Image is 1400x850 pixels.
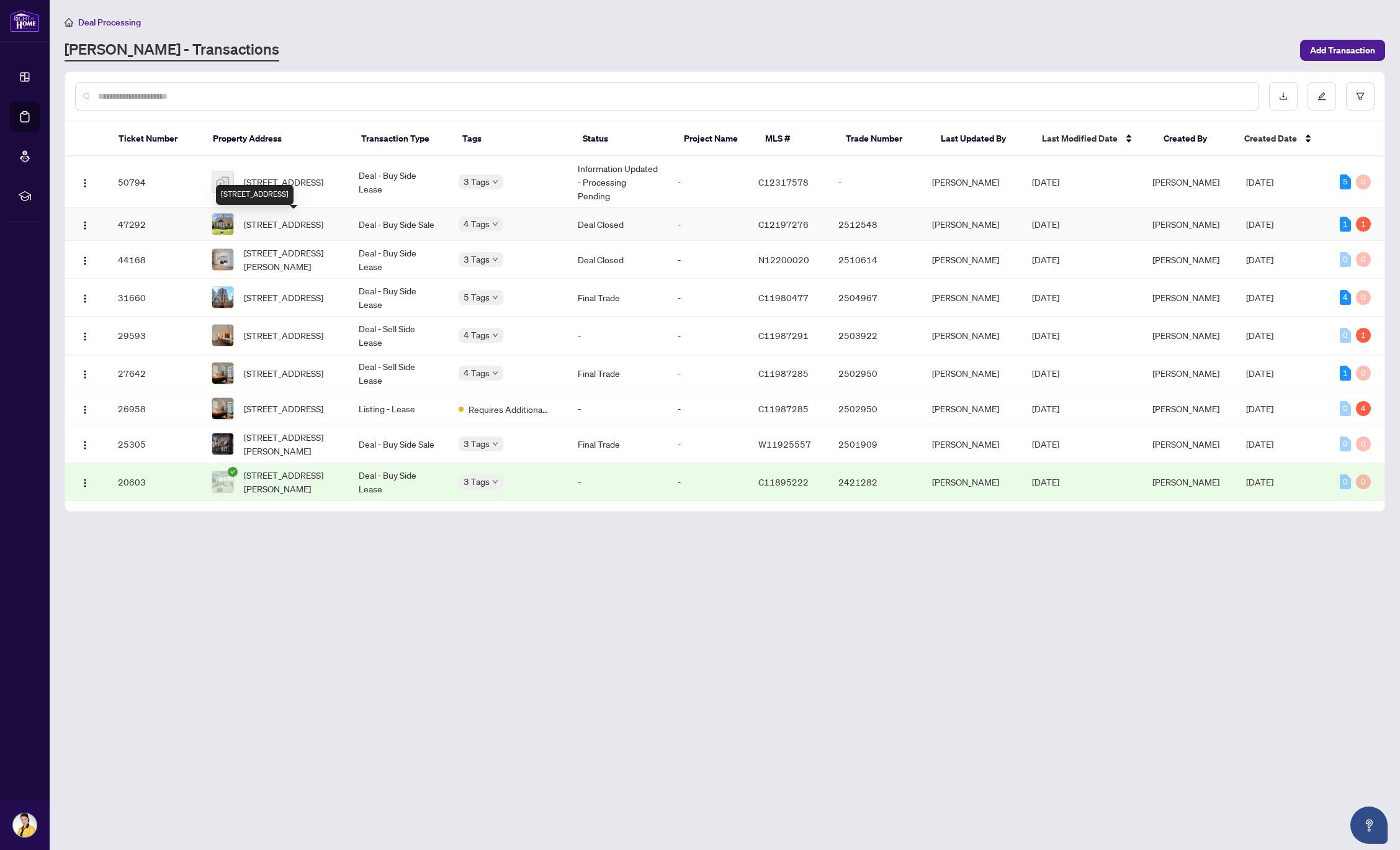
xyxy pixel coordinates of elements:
[1152,403,1219,414] span: [PERSON_NAME]
[1152,330,1219,341] span: [PERSON_NAME]
[464,290,490,304] span: 5 Tags
[464,174,490,189] span: 3 Tags
[758,476,809,487] span: C11895222
[244,328,323,342] span: [STREET_ADDRESS]
[1310,40,1375,60] span: Add Transaction
[1269,82,1298,111] button: download
[80,178,90,188] img: Logo
[492,441,498,447] span: down
[492,370,498,376] span: down
[212,287,233,308] img: thumbnail-img
[212,398,233,419] img: thumbnail-img
[828,279,922,317] td: 2504967
[568,425,668,463] td: Final Trade
[668,355,748,392] td: -
[1032,219,1059,230] span: [DATE]
[674,122,755,156] th: Project Name
[568,317,668,355] td: -
[75,325,95,345] button: Logo
[244,246,339,273] span: [STREET_ADDRESS][PERSON_NAME]
[75,172,95,192] button: Logo
[1032,254,1059,265] span: [DATE]
[108,156,202,208] td: 50794
[349,317,449,355] td: Deal - Sell Side Lease
[80,440,90,450] img: Logo
[1152,438,1219,450] span: [PERSON_NAME]
[568,355,668,392] td: Final Trade
[492,294,498,301] span: down
[80,294,90,304] img: Logo
[758,330,809,341] span: C11987291
[1152,368,1219,379] span: [PERSON_NAME]
[922,392,1023,425] td: [PERSON_NAME]
[1246,438,1273,450] span: [DATE]
[212,214,233,235] img: thumbnail-img
[828,463,922,501] td: 2421282
[828,317,922,355] td: 2503922
[1032,330,1059,341] span: [DATE]
[1246,292,1273,303] span: [DATE]
[108,317,202,355] td: 29593
[75,287,95,307] button: Logo
[1032,438,1059,450] span: [DATE]
[1356,436,1371,451] div: 0
[922,463,1023,501] td: [PERSON_NAME]
[668,317,748,355] td: -
[1356,217,1371,232] div: 1
[108,355,202,392] td: 27642
[1340,328,1351,343] div: 0
[1340,252,1351,267] div: 0
[755,122,837,156] th: MLS #
[931,122,1032,156] th: Last Updated By
[568,241,668,279] td: Deal Closed
[922,208,1023,241] td: [PERSON_NAME]
[922,425,1023,463] td: [PERSON_NAME]
[469,402,549,416] span: Requires Additional Docs
[108,463,202,501] td: 20603
[212,363,233,384] img: thumbnail-img
[212,325,233,346] img: thumbnail-img
[828,425,922,463] td: 2501909
[349,425,449,463] td: Deal - Buy Side Sale
[464,366,490,380] span: 4 Tags
[464,252,490,266] span: 3 Tags
[80,256,90,266] img: Logo
[464,217,490,231] span: 4 Tags
[836,122,930,156] th: Trade Number
[758,368,809,379] span: C11987285
[1356,252,1371,267] div: 0
[1032,368,1059,379] span: [DATE]
[349,392,449,425] td: Listing - Lease
[1308,82,1336,111] button: edit
[1234,122,1329,156] th: Created Date
[668,425,748,463] td: -
[568,463,668,501] td: -
[668,241,748,279] td: -
[1246,476,1273,487] span: [DATE]
[216,185,294,205] div: [STREET_ADDRESS]
[1032,176,1059,188] span: [DATE]
[828,241,922,279] td: 2510614
[1152,219,1219,230] span: [PERSON_NAME]
[244,291,323,304] span: [STREET_ADDRESS]
[1152,292,1219,303] span: [PERSON_NAME]
[108,208,202,241] td: 47292
[75,399,95,418] button: Logo
[758,219,809,230] span: C12197276
[1300,40,1385,61] button: Add Transaction
[1340,436,1351,451] div: 0
[1356,474,1371,489] div: 0
[212,171,233,192] img: thumbnail-img
[1032,292,1059,303] span: [DATE]
[1032,476,1059,487] span: [DATE]
[828,156,922,208] td: -
[1356,174,1371,189] div: 0
[212,249,233,270] img: thumbnail-img
[464,328,490,342] span: 4 Tags
[78,17,141,28] span: Deal Processing
[464,474,490,489] span: 3 Tags
[80,369,90,379] img: Logo
[1356,92,1365,101] span: filter
[1246,176,1273,188] span: [DATE]
[1340,474,1351,489] div: 0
